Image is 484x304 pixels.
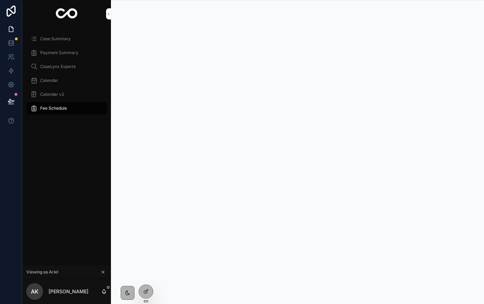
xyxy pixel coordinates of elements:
[22,28,111,124] div: scrollable content
[49,288,88,295] p: [PERSON_NAME]
[26,88,107,101] a: Calendar v2
[56,8,78,19] img: App logo
[26,102,107,115] a: Fee Schedule
[31,287,38,296] span: AK
[26,269,58,275] span: Viewing as Ariel
[40,78,58,83] span: Calendar
[26,33,107,45] a: Case Summary
[40,64,76,69] span: CaseLynx Experts
[26,47,107,59] a: Payment Summary
[26,60,107,73] a: CaseLynx Experts
[40,105,67,111] span: Fee Schedule
[40,36,71,42] span: Case Summary
[26,74,107,87] a: Calendar
[40,50,78,56] span: Payment Summary
[40,92,64,97] span: Calendar v2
